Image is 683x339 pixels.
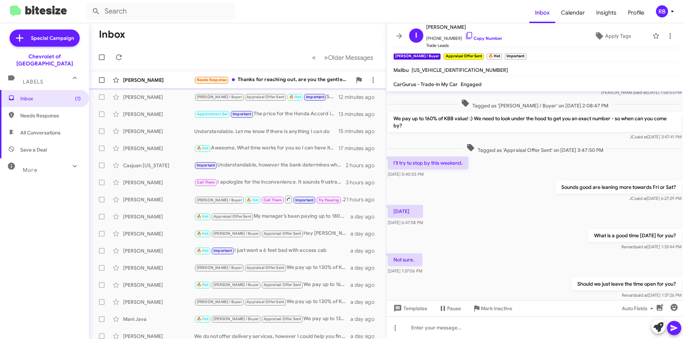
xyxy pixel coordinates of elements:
[388,220,423,225] span: [DATE] 6:47:58 PM
[213,317,259,321] span: [PERSON_NAME] / Buyer
[123,298,194,306] div: [PERSON_NAME]
[388,268,422,274] span: [DATE] 1:37:06 PM
[635,196,647,201] span: said at
[20,112,81,119] span: Needs Response
[197,300,242,304] span: [PERSON_NAME] / Buyer
[194,178,346,186] div: I apologize for the inconvenience. It sounds frustrating.
[630,134,682,139] span: JC [DATE] 3:47:41 PM
[197,95,242,99] span: [PERSON_NAME] / Buyer
[350,298,380,306] div: a day ago
[350,316,380,323] div: a day ago
[650,5,675,17] button: RB
[289,95,301,99] span: 🔥 Hot
[86,3,235,20] input: Search
[197,317,209,321] span: 🔥 Hot
[99,29,125,40] h1: Inbox
[295,198,314,202] span: Important
[194,247,350,255] div: I just want a 6 feet bed with access cab
[264,231,301,236] span: Appraisal Offer Sent
[20,95,81,102] span: Inbox
[433,302,467,315] button: Pause
[338,145,380,152] div: 17 minutes ago
[505,53,526,60] small: Important
[467,302,518,315] button: Mark Inactive
[444,53,483,60] small: Appraisal Offer Sent
[23,79,43,85] span: Labels
[388,157,468,169] p: I'll try to stop by this weekend.
[386,302,433,315] button: Templates
[247,265,284,270] span: Appraisal Offer Sent
[123,111,194,118] div: [PERSON_NAME]
[194,298,350,306] div: We pay up to 130% of KBB value! :) We need to look under the hood to get you an exact number - so...
[123,94,194,101] div: [PERSON_NAME]
[308,50,320,65] button: Previous
[194,229,350,238] div: Hey [PERSON_NAME], my manager’s been paying up to 180% over market for trades this week. If yours...
[388,112,682,132] p: We pay up to 160% of KBB value! :) We need to look under the hood to get you an exact number - so...
[426,31,502,42] span: [PHONE_NUMBER]
[264,282,301,287] span: Appraisal Offer Sent
[197,248,209,253] span: 🔥 Hot
[194,161,346,169] div: Understandable, however the bank determines what the down payment would be. Would you happen to h...
[415,30,417,41] span: I
[123,281,194,288] div: [PERSON_NAME]
[197,231,209,236] span: 🔥 Hot
[393,81,458,88] span: CarGurus - Trade-in My Car
[123,316,194,323] div: Mani Java
[350,230,380,237] div: a day ago
[328,54,373,62] span: Older Messages
[393,67,409,73] span: Malibu
[197,180,215,185] span: Call Them
[123,230,194,237] div: [PERSON_NAME]
[635,292,648,298] span: said at
[529,2,555,23] a: Inbox
[346,179,380,186] div: 3 hours ago
[635,244,647,249] span: said at
[392,302,427,315] span: Templates
[350,247,380,254] div: a day ago
[197,198,242,202] span: [PERSON_NAME] / Buyer
[338,111,380,118] div: 13 minutes ago
[320,50,377,65] button: Next
[197,112,228,116] span: Appointment Set
[555,2,591,23] a: Calendar
[194,110,338,118] div: The price for the Honda Accord is $22,750
[264,317,301,321] span: Appraisal Offer Sent
[350,281,380,288] div: a day ago
[447,302,461,315] span: Pause
[213,248,232,253] span: Important
[412,67,508,73] span: [US_VEHICLE_IDENTIFICATION_NUMBER]
[194,315,350,323] div: We pay up to 130% of KBB value! :) We need to look under the hood to get you an exact number - so...
[622,292,682,298] span: Renard [DATE] 1:37:26 PM
[194,144,338,152] div: Awesome, What time works for you so I can have it pulled to the front for you
[318,198,339,202] span: Try Pausing
[388,171,424,177] span: [DATE] 5:40:55 PM
[591,2,622,23] a: Insights
[350,264,380,271] div: a day ago
[213,214,251,219] span: Appraisal Offer Sent
[324,53,328,62] span: »
[426,23,502,31] span: [PERSON_NAME]
[197,146,209,150] span: 🔥 Hot
[629,196,682,201] span: JC [DATE] 6:27:29 PM
[588,229,682,242] p: What is a good time [DATE] for you?
[194,128,338,135] div: Understandable. Let me know if there is anything I can do
[393,53,441,60] small: [PERSON_NAME] / Buyer
[306,95,324,99] span: Important
[634,90,647,95] span: said at
[194,93,338,101] div: Should we just leave the time open for you?
[308,50,377,65] nav: Page navigation example
[213,231,259,236] span: [PERSON_NAME] / Buyer
[20,146,47,153] span: Save a Deal
[464,143,606,154] span: Tagged as 'Appraisal Offer Sent' on [DATE] 3:47:50 PM
[622,2,650,23] a: Profile
[20,129,60,136] span: All Conversations
[264,198,282,202] span: Call Them
[194,264,350,272] div: We pay up to 130% of KBB value! :) We need to look under the hood to get you an exact number - so...
[338,94,380,101] div: 12 minutes ago
[388,253,422,266] p: Not sure.
[346,162,380,169] div: 2 hours ago
[621,244,682,249] span: Renard [DATE] 1:33:44 PM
